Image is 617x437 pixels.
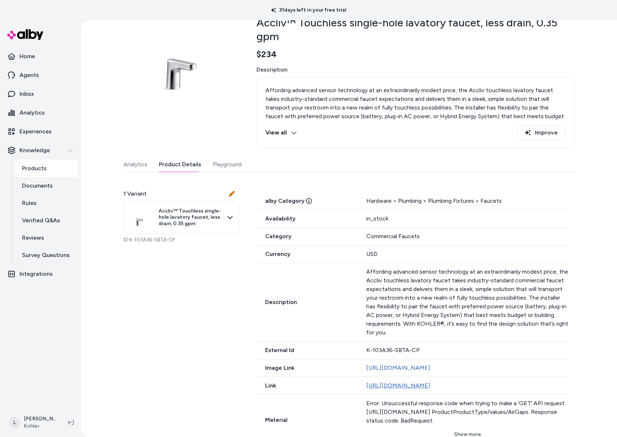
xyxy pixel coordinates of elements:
div: USD [366,250,569,258]
a: Agents [3,67,78,84]
button: Analytics [124,157,147,172]
span: Description [256,298,358,307]
span: Kohler [24,423,56,430]
p: Experiences [20,127,52,136]
a: Experiences [3,123,78,140]
button: L[PERSON_NAME]Kohler [4,411,62,434]
span: Currency [256,250,358,258]
a: Home [3,48,78,65]
p: ID: K-103A36-SBTA-CP [124,236,239,244]
span: Accliv™ Touchless single-hole lavatory faucet, less drain, 0.35 gpm [159,208,223,227]
div: K-103A36-SBTA-CP [366,346,569,355]
span: External Id [256,346,358,355]
h2: Accliv™ Touchless single-hole lavatory faucet, less drain, 0.35 gpm [256,16,574,43]
a: Rules [15,194,78,212]
span: Link [256,381,358,390]
p: Survey Questions [22,251,70,260]
a: Documents [15,177,78,194]
button: Playground [213,157,242,172]
p: Reviews [22,234,44,242]
p: 31 days left in your free trial [267,7,350,14]
a: Products [15,160,78,177]
a: Survey Questions [15,247,78,264]
span: Material [256,416,358,424]
button: View all [266,125,297,140]
span: 1 Variant [124,189,147,198]
p: Integrations [20,270,53,278]
p: Inbox [20,90,34,98]
p: Affording advanced sensor technology at an extraordinarily modest price, the Accliv touchless lav... [366,267,569,337]
span: alby Category [256,197,358,205]
img: alby Logo [7,29,43,40]
p: Analytics [20,108,45,117]
p: Documents [22,181,53,190]
button: Knowledge [3,142,78,159]
span: Category [256,232,358,241]
span: Image Link [256,364,358,372]
button: Product Details [159,157,201,172]
a: Analytics [3,104,78,121]
span: Description [256,65,574,74]
a: Reviews [15,229,78,247]
span: Availability [256,214,358,223]
p: Rules [22,199,36,207]
button: Improve [517,125,565,140]
div: Commercial Faucets [366,232,569,241]
div: in_stock [366,214,569,223]
a: Integrations [3,265,78,283]
p: [PERSON_NAME] [24,415,56,423]
div: Error: Unsuccessful response code when trying to make a 'GET' API request [URL][DOMAIN_NAME] Prod... [366,399,569,425]
p: Products [22,164,47,173]
span: $234 [256,49,277,60]
p: Home [20,52,35,61]
div: Hardware > Plumbing > Plumbing Fixtures > Faucets [366,197,569,205]
p: Verified Q&As [22,216,60,225]
p: Knowledge [20,146,50,155]
a: [URL][DOMAIN_NAME] [366,382,430,389]
button: Accliv™ Touchless single-hole lavatory faucet, less drain, 0.35 gpm [124,201,239,234]
span: L [9,417,20,428]
a: [URL][DOMAIN_NAME] [366,364,430,371]
a: Verified Q&As [15,212,78,229]
p: Affording advanced sensor technology at an extraordinarily modest price, the Accliv touchless lav... [266,86,565,129]
img: aae99427_rgb [125,203,154,232]
p: Agents [20,71,39,80]
a: Inbox [3,85,78,103]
